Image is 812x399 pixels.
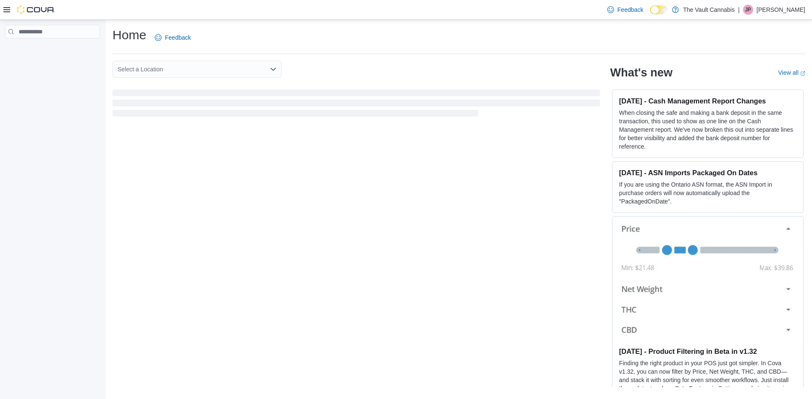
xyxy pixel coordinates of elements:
p: The Vault Cannabis [683,5,735,15]
span: JP [745,5,751,15]
div: Jasmine Plantz [743,5,753,15]
img: Cova [17,5,55,14]
svg: External link [800,71,805,76]
em: Beta Features [675,385,712,392]
h3: [DATE] - Cash Management Report Changes [619,97,796,105]
input: Dark Mode [650,5,668,14]
span: Loading [112,91,600,118]
p: If you are using the Ontario ASN format, the ASN Import in purchase orders will now automatically... [619,180,796,206]
a: View allExternal link [778,69,805,76]
a: Feedback [604,1,647,18]
p: | [738,5,740,15]
h3: [DATE] - ASN Imports Packaged On Dates [619,168,796,177]
a: Feedback [151,29,194,46]
h3: [DATE] - Product Filtering in Beta in v1.32 [619,347,796,356]
p: [PERSON_NAME] [757,5,805,15]
span: Feedback [617,5,643,14]
span: Feedback [165,33,191,42]
p: When closing the safe and making a bank deposit in the same transaction, this used to show as one... [619,109,796,151]
h1: Home [112,27,146,43]
nav: Complex example [5,40,100,60]
button: Open list of options [270,66,277,73]
h2: What's new [610,66,672,79]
